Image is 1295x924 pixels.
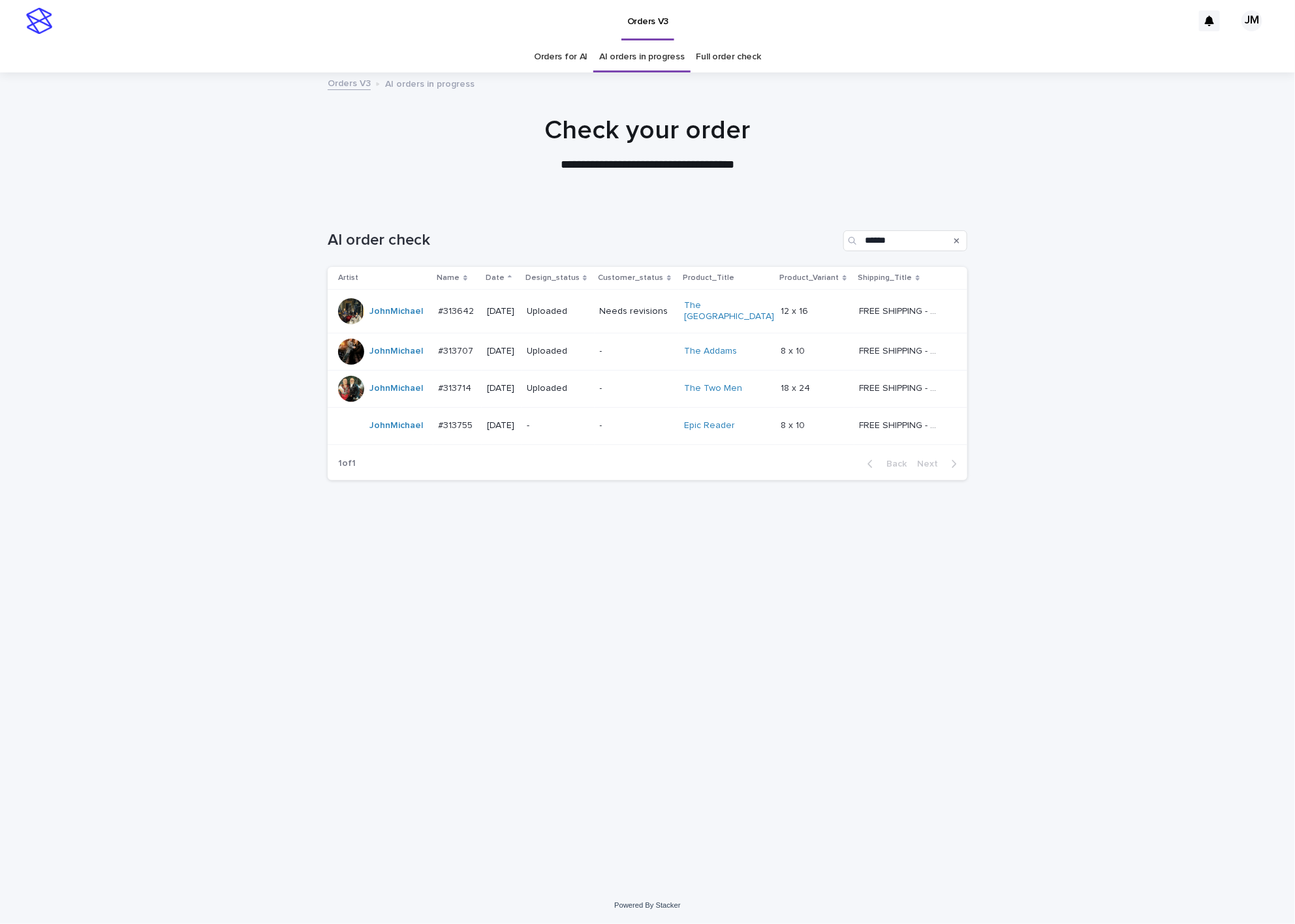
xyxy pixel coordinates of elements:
p: [DATE] [487,306,516,317]
p: FREE SHIPPING - preview in 1-2 business days, after your approval delivery will take 5-10 b.d. [860,303,944,317]
input: Search [843,230,967,251]
p: Product_Variant [779,271,839,285]
h1: Check your order [328,115,967,146]
p: #313707 [439,343,476,357]
p: - [527,420,589,431]
a: JohnMichael [369,383,423,394]
p: Uploaded [527,306,589,317]
p: FREE SHIPPING - preview in 1-2 business days, after your approval delivery will take 5-10 b.d. [860,343,944,357]
p: Customer_status [599,271,664,285]
p: [DATE] [487,346,516,357]
p: Name [437,271,460,285]
p: Shipping_Title [858,271,913,285]
p: - [600,346,674,357]
p: Uploaded [527,383,589,394]
p: AI orders in progress [385,76,475,90]
p: Design_status [525,271,580,285]
a: AI orders in progress [599,42,685,72]
a: Orders V3 [328,75,371,90]
a: JohnMichael [369,346,423,357]
p: FREE SHIPPING - preview in 1-2 business days, after your approval delivery will take 5-10 b.d. [860,418,944,431]
button: Back [857,458,912,470]
tr: JohnMichael #313642#313642 [DATE]UploadedNeeds revisionsThe [GEOGRAPHIC_DATA] 12 x 1612 x 16 FREE... [328,290,967,333]
p: #313642 [439,303,477,317]
a: Orders for AI [534,42,587,72]
tr: JohnMichael #313755#313755 [DATE]--Epic Reader 8 x 108 x 10 FREE SHIPPING - preview in 1-2 busine... [328,407,967,444]
tr: JohnMichael #313707#313707 [DATE]Uploaded-The Addams 8 x 108 x 10 FREE SHIPPING - preview in 1-2 ... [328,333,967,370]
a: JohnMichael [369,306,423,317]
img: stacker-logo-s-only.png [26,8,52,34]
h1: AI order check [328,231,838,250]
a: The Addams [684,346,737,357]
p: #313714 [439,380,475,394]
p: 12 x 16 [781,303,811,317]
a: Full order check [696,42,761,72]
a: The [GEOGRAPHIC_DATA] [684,300,774,322]
a: Powered By Stacker [614,901,680,909]
tr: JohnMichael #313714#313714 [DATE]Uploaded-The Two Men 18 x 2418 x 24 FREE SHIPPING - preview in 1... [328,370,967,407]
a: Epic Reader [684,420,735,431]
p: #313755 [439,418,476,431]
p: - [600,383,674,394]
p: 8 x 10 [781,343,807,357]
p: [DATE] [487,383,516,394]
p: Uploaded [527,346,589,357]
p: Needs revisions [600,306,674,317]
p: - [600,420,674,431]
span: Next [917,459,946,469]
p: [DATE] [487,420,516,431]
button: Next [912,458,967,470]
p: Product_Title [683,271,734,285]
p: Artist [338,271,358,285]
a: JohnMichael [369,420,423,431]
p: FREE SHIPPING - preview in 1-2 business days, after your approval delivery will take 5-10 b.d. [860,380,944,394]
a: The Two Men [684,383,742,394]
p: 18 x 24 [781,380,813,394]
p: Date [486,271,505,285]
div: JM [1241,10,1262,31]
p: 8 x 10 [781,418,807,431]
span: Back [879,459,907,469]
p: 1 of 1 [328,448,366,480]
